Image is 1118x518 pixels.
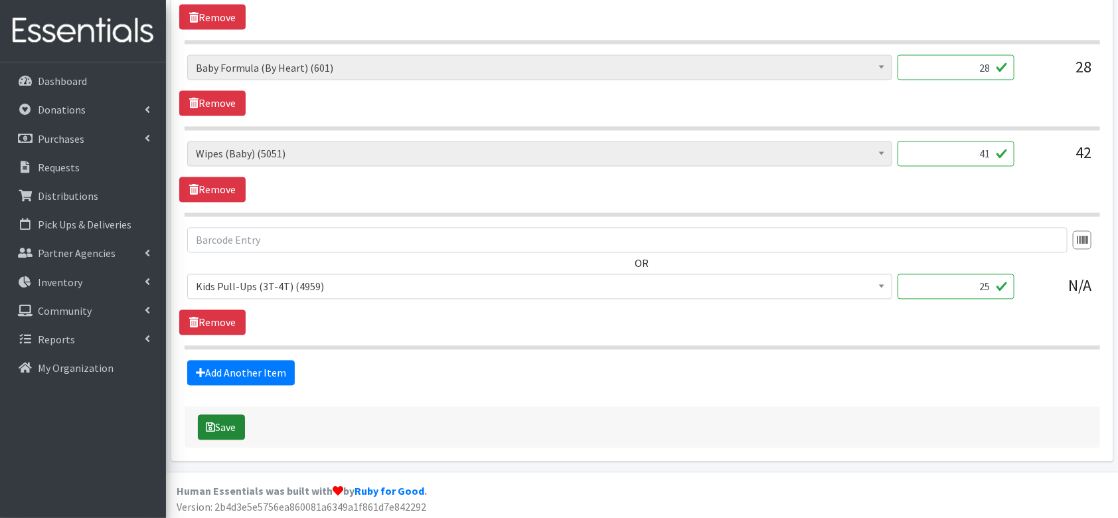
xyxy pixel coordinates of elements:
[5,269,161,296] a: Inventory
[898,55,1014,80] input: Quantity
[898,141,1014,167] input: Quantity
[179,310,246,335] a: Remove
[5,240,161,266] a: Partner Agencies
[1025,274,1091,310] div: N/A
[187,55,892,80] span: Baby Formula (By Heart) (601)
[5,355,161,381] a: My Organization
[5,68,161,94] a: Dashboard
[179,5,246,30] a: Remove
[38,161,80,174] p: Requests
[198,415,245,440] button: Save
[38,103,86,116] p: Donations
[196,145,884,163] span: Wipes (Baby) (5051)
[187,141,892,167] span: Wipes (Baby) (5051)
[5,326,161,353] a: Reports
[38,304,92,317] p: Community
[898,274,1014,300] input: Quantity
[187,361,295,386] a: Add Another Item
[5,9,161,53] img: HumanEssentials
[187,228,1068,253] input: Barcode Entry
[5,211,161,238] a: Pick Ups & Deliveries
[38,74,87,88] p: Dashboard
[196,278,884,296] span: Kids Pull-Ups (3T-4T) (4959)
[187,274,892,300] span: Kids Pull-Ups (3T-4T) (4959)
[355,485,424,498] a: Ruby for Good
[38,218,131,231] p: Pick Ups & Deliveries
[5,96,161,123] a: Donations
[179,177,246,203] a: Remove
[5,183,161,209] a: Distributions
[38,333,75,346] p: Reports
[38,276,82,289] p: Inventory
[196,58,884,77] span: Baby Formula (By Heart) (601)
[38,361,114,375] p: My Organization
[38,246,116,260] p: Partner Agencies
[635,256,649,272] label: OR
[177,501,426,514] span: Version: 2b4d3e5e5756ea860081a6349a1f861d7e842292
[179,91,246,116] a: Remove
[1025,141,1091,177] div: 42
[5,298,161,324] a: Community
[177,485,427,498] strong: Human Essentials was built with by .
[5,126,161,152] a: Purchases
[1025,55,1091,91] div: 28
[38,189,98,203] p: Distributions
[5,154,161,181] a: Requests
[38,132,84,145] p: Purchases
